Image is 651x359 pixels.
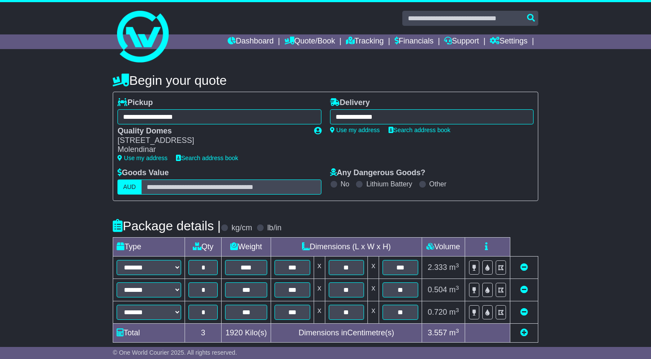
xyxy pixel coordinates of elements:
[490,34,528,49] a: Settings
[117,145,305,155] div: Molendinar
[456,285,459,291] sup: 3
[231,223,252,233] label: kg/cm
[520,263,528,272] a: Remove this item
[271,324,422,343] td: Dimensions in Centimetre(s)
[314,279,325,301] td: x
[389,127,450,133] a: Search address book
[113,219,221,233] h4: Package details |
[368,279,379,301] td: x
[284,34,335,49] a: Quote/Book
[222,238,271,257] td: Weight
[228,34,274,49] a: Dashboard
[395,34,434,49] a: Financials
[176,155,238,161] a: Search address book
[520,328,528,337] a: Add new item
[330,168,426,178] label: Any Dangerous Goods?
[456,328,459,334] sup: 3
[366,180,412,188] label: Lithium Battery
[117,179,142,195] label: AUD
[117,127,305,136] div: Quality Domes
[449,263,459,272] span: m
[456,262,459,269] sup: 3
[117,155,167,161] a: Use my address
[444,34,479,49] a: Support
[428,308,447,316] span: 0.720
[330,127,380,133] a: Use my address
[520,285,528,294] a: Remove this item
[117,168,169,178] label: Goods Value
[422,238,465,257] td: Volume
[341,180,349,188] label: No
[267,223,281,233] label: lb/in
[113,238,185,257] td: Type
[330,98,370,108] label: Delivery
[185,324,222,343] td: 3
[456,307,459,313] sup: 3
[314,257,325,279] td: x
[185,238,222,257] td: Qty
[520,308,528,316] a: Remove this item
[449,328,459,337] span: m
[449,285,459,294] span: m
[368,301,379,324] td: x
[428,263,447,272] span: 2.333
[368,257,379,279] td: x
[113,349,237,356] span: © One World Courier 2025. All rights reserved.
[428,285,447,294] span: 0.504
[222,324,271,343] td: Kilo(s)
[449,308,459,316] span: m
[117,98,153,108] label: Pickup
[117,136,305,145] div: [STREET_ADDRESS]
[113,73,538,87] h4: Begin your quote
[428,328,447,337] span: 3.557
[346,34,384,49] a: Tracking
[271,238,422,257] td: Dimensions (L x W x H)
[429,180,447,188] label: Other
[314,301,325,324] td: x
[113,324,185,343] td: Total
[225,328,243,337] span: 1920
